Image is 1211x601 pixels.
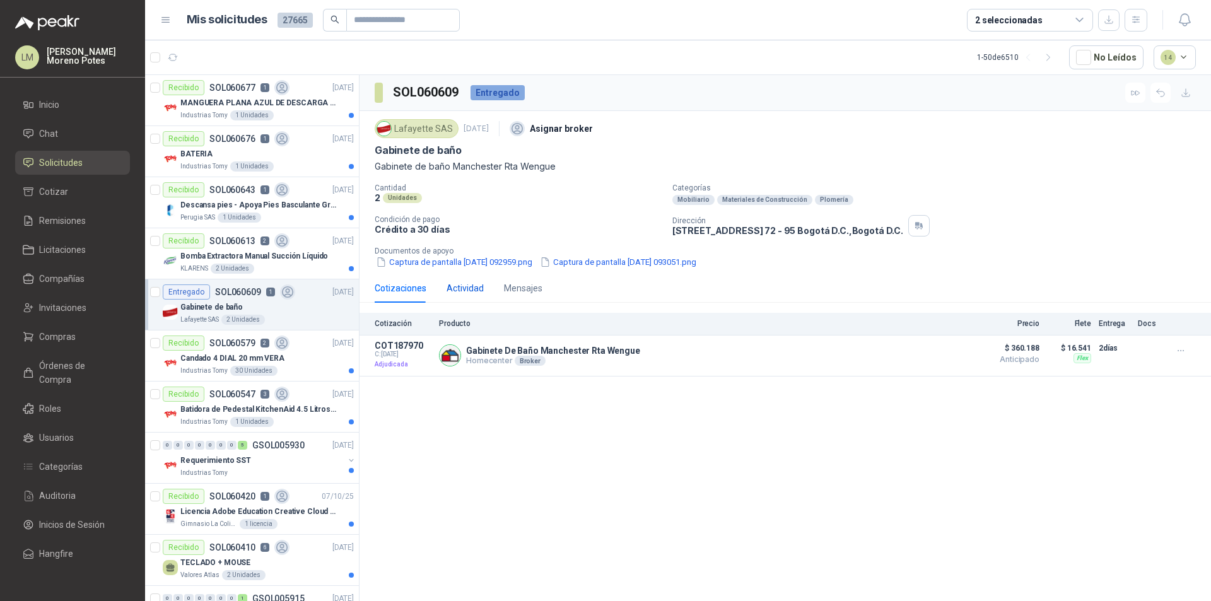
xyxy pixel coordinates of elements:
h3: SOL060609 [393,83,460,102]
img: Company Logo [163,356,178,371]
p: Gabinete de baño Manchester Rta Wengue [375,160,1196,173]
p: SOL060420 [209,492,255,501]
div: 2 Unidades [222,570,266,580]
p: KLARENS [180,264,208,274]
span: Invitaciones [39,301,86,315]
a: Invitaciones [15,296,130,320]
a: Compras [15,325,130,349]
span: Anticipado [976,356,1039,363]
div: 1 Unidades [230,161,274,172]
p: 2 [260,236,269,245]
div: 0 [227,441,237,450]
span: Compras [39,330,76,344]
p: SOL060579 [209,339,255,347]
p: Cantidad [375,184,662,192]
div: Flex [1074,353,1091,363]
p: 2 [375,192,380,203]
p: Adjudicada [375,358,431,371]
p: [DATE] [332,184,354,196]
p: [DATE] [332,286,354,298]
div: Broker [515,356,546,366]
p: Gabinete de baño [375,144,462,157]
p: [DATE] [332,235,354,247]
p: Homecenter [466,356,640,366]
a: RecibidoSOL0606132[DATE] Company LogoBomba Extractora Manual Succión LíquidoKLARENS2 Unidades [145,228,359,279]
button: 14 [1154,45,1196,69]
p: $ 16.541 [1047,341,1091,356]
span: Compañías [39,272,85,286]
a: RecibidoSOL0606771[DATE] Company LogoMANGUERA PLANA AZUL DE DESCARGA 60 PSI X 20 METROS CON UNION... [145,75,359,126]
a: Auditoria [15,484,130,508]
p: Flete [1047,319,1091,328]
img: Logo peakr [15,15,79,30]
p: [DATE] [332,337,354,349]
p: Bomba Extractora Manual Succión Líquido [180,250,328,262]
img: Company Logo [163,509,178,524]
p: SOL060643 [209,185,255,194]
p: Industrias Tomy [180,110,228,120]
p: 1 [260,134,269,143]
div: 0 [195,441,204,450]
p: 6 [260,543,269,552]
div: Recibido [163,131,204,146]
img: Company Logo [163,100,178,115]
p: Condición de pago [375,215,662,224]
p: Batidora de Pedestal KitchenAid 4.5 Litros Delux Plateado [180,404,337,416]
div: Unidades [383,193,422,203]
a: Inicio [15,93,130,117]
p: Gabinete De Baño Manchester Rta Wengue [466,346,640,356]
span: Cotizar [39,185,68,199]
div: 2 seleccionadas [975,13,1043,27]
p: Licencia Adobe Education Creative Cloud for enterprise license lab and classroom [180,506,337,518]
a: RecibidoSOL0606761[DATE] Company LogoBATERIAIndustrias Tomy1 Unidades [145,126,359,177]
p: Crédito a 30 días [375,224,662,235]
div: 1 Unidades [230,110,274,120]
div: Entregado [471,85,525,100]
span: Chat [39,127,58,141]
p: 1 [260,185,269,194]
img: Company Logo [163,202,178,218]
div: 5 [238,441,247,450]
p: Descansa pies - Apoya Pies Basculante Graduable Ergonómico [180,199,337,211]
p: SOL060410 [209,543,255,552]
p: Requerimiento SST [180,455,251,467]
p: Industrias Tomy [180,468,228,478]
span: Inicio [39,98,59,112]
div: 0 [216,441,226,450]
p: [DATE] [332,133,354,145]
p: Dirección [672,216,903,225]
span: Categorías [39,460,83,474]
p: BATERIA [180,148,213,160]
a: Hangfire [15,542,130,566]
p: Docs [1138,319,1163,328]
div: Recibido [163,182,204,197]
a: Chat [15,122,130,146]
p: SOL060677 [209,83,255,92]
button: Captura de pantalla [DATE] 092959.png [375,255,534,269]
span: Solicitudes [39,156,83,170]
p: Cotización [375,319,431,328]
p: 3 [260,390,269,399]
div: LM [15,45,39,69]
p: 2 días [1099,341,1130,356]
p: [DATE] [332,542,354,554]
p: SOL060676 [209,134,255,143]
p: 1 [260,492,269,501]
div: Actividad [447,281,484,295]
a: Roles [15,397,130,421]
div: Lafayette SAS [375,119,459,138]
div: 0 [206,441,215,450]
img: Company Logo [377,122,391,136]
div: Recibido [163,80,204,95]
a: Solicitudes [15,151,130,175]
div: 1 Unidades [218,213,261,223]
div: Recibido [163,489,204,504]
p: COT187970 [375,341,431,351]
div: Materiales de Construcción [717,195,812,205]
div: Cotizaciones [375,281,426,295]
a: RecibidoSOL0605792[DATE] Company LogoCandado 4 DIAL 20 mm VERAIndustrias Tomy30 Unidades [145,330,359,382]
a: Licitaciones [15,238,130,262]
p: 1 [260,83,269,92]
div: Plomería [815,195,853,205]
p: Candado 4 DIAL 20 mm VERA [180,353,284,365]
